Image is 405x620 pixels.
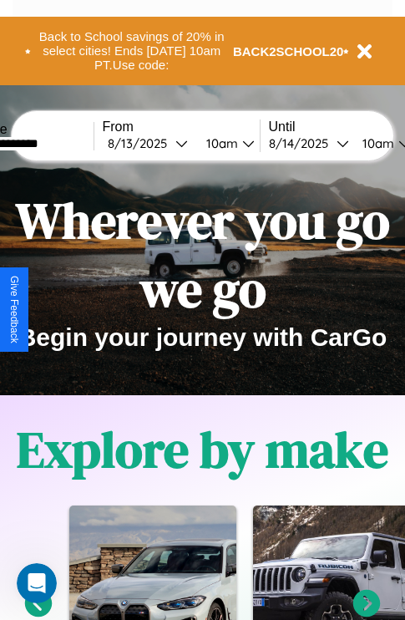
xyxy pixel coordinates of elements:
[193,135,260,152] button: 10am
[8,276,20,343] div: Give Feedback
[31,25,233,77] button: Back to School savings of 20% in select cities! Ends [DATE] 10am PT.Use code:
[233,44,344,58] b: BACK2SCHOOL20
[17,415,388,484] h1: Explore by make
[198,135,242,151] div: 10am
[103,135,193,152] button: 8/13/2025
[354,135,398,151] div: 10am
[17,563,57,603] iframe: Intercom live chat
[269,135,337,151] div: 8 / 14 / 2025
[108,135,175,151] div: 8 / 13 / 2025
[103,119,260,135] label: From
